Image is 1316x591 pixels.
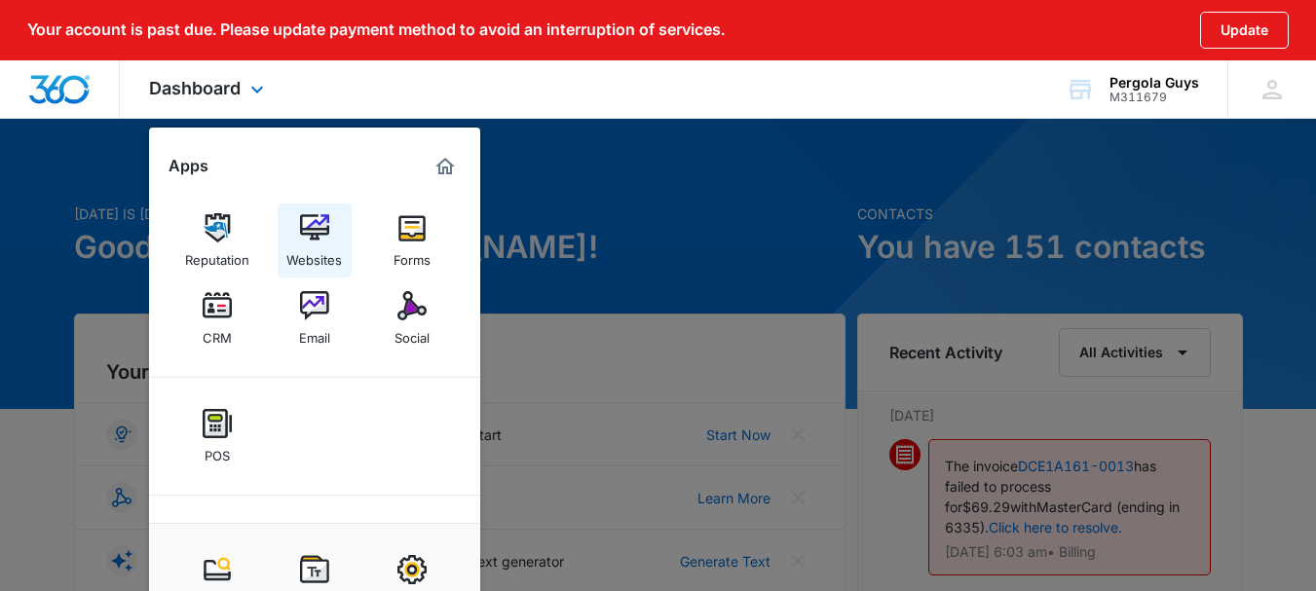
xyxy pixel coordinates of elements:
a: Content [180,517,254,591]
div: Dashboard [120,60,298,118]
a: Ads [278,517,352,591]
a: Intelligence [375,517,449,591]
h2: Apps [169,157,208,175]
a: Marketing 360® Dashboard [430,151,461,182]
div: CRM [203,320,232,346]
a: Social [375,281,449,355]
div: Social [395,320,430,346]
div: account name [1109,75,1199,91]
div: POS [205,438,230,463]
div: Reputation [185,242,249,268]
a: Forms [375,203,449,277]
a: POS [180,399,254,473]
p: Your account is past due. Please update payment method to avoid an interruption of services. [27,20,725,39]
a: Websites [278,203,352,277]
div: Email [299,320,330,346]
a: Reputation [180,203,254,277]
a: CRM [180,281,254,355]
div: account id [1109,91,1199,104]
a: Email [278,281,352,355]
div: Websites [286,242,342,268]
span: Dashboard [149,78,241,98]
button: Update [1200,12,1289,49]
div: Forms [394,242,431,268]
